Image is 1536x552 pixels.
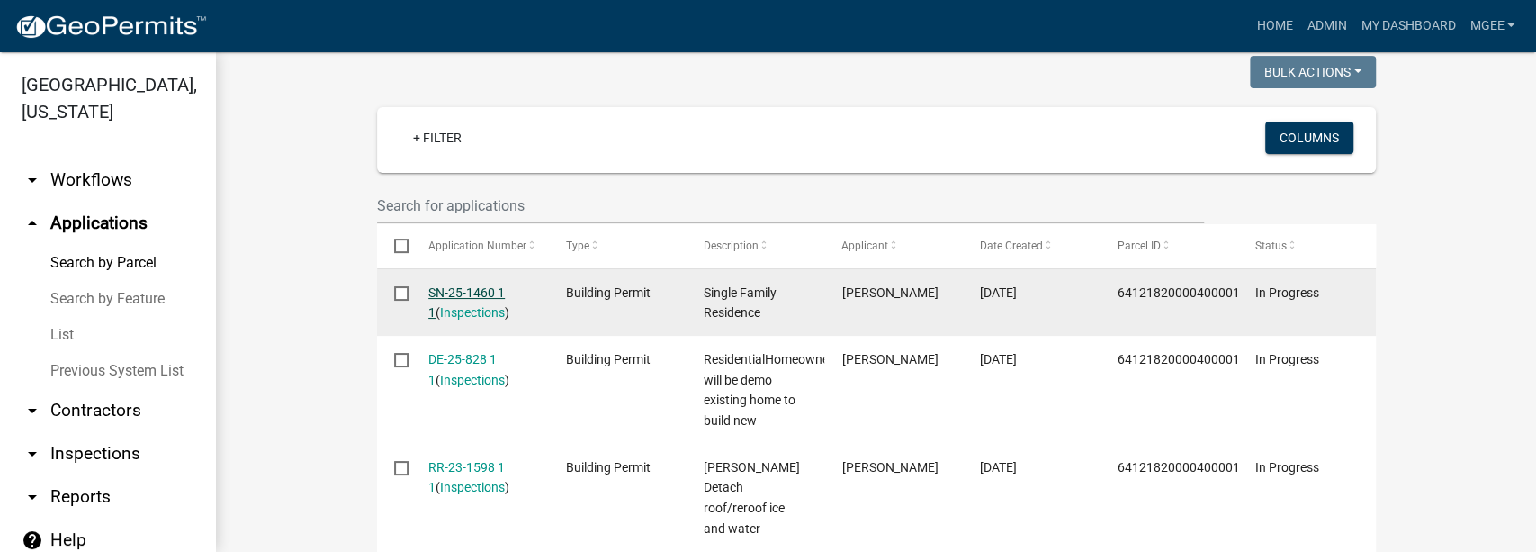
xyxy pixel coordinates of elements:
div: ( ) [428,349,532,391]
i: arrow_drop_down [22,400,43,421]
span: Tracy Thompson [841,352,938,366]
span: Single Family Residence [704,285,777,321]
span: Type [566,240,589,252]
span: In Progress [1255,460,1319,475]
span: Date Created [979,240,1042,252]
span: Applicant [841,240,888,252]
span: Status [1255,240,1287,252]
div: ( ) [428,457,532,499]
a: Admin [1299,9,1353,43]
span: ResidentialHomeowner will be demo existing home to build new [704,352,833,428]
datatable-header-cell: Applicant [824,224,962,267]
datatable-header-cell: Date Created [962,224,1100,267]
i: arrow_drop_down [22,169,43,191]
a: Inspections [440,305,505,320]
span: 641218200004000018 [1118,352,1247,366]
a: Inspections [440,480,505,494]
span: In Progress [1255,352,1319,366]
span: In Progress [1255,285,1319,300]
datatable-header-cell: Type [549,224,687,267]
span: Tami Evans [841,285,938,300]
input: Search for applications [377,187,1205,224]
datatable-header-cell: Status [1237,224,1375,267]
span: 05/21/2025 [979,352,1016,366]
datatable-header-cell: Description [687,224,824,267]
span: Application Number [428,240,526,252]
span: 08/17/2023 [979,460,1016,475]
a: + Filter [399,122,476,154]
a: mgee [1462,9,1522,43]
a: My Dashboard [1353,9,1462,43]
a: Inspections [440,373,505,387]
div: ( ) [428,283,532,324]
i: arrow_drop_down [22,443,43,465]
datatable-header-cell: Application Number [411,224,549,267]
span: John Kornacki [841,460,938,475]
span: Building Permit [566,352,651,366]
span: Building Permit [566,460,651,475]
button: Columns [1265,122,1353,154]
a: RR-23-1598 1 1 [428,460,505,495]
span: 08/08/2025 [979,285,1016,300]
span: 641218200004000018 [1118,285,1247,300]
span: Martin Detach roof/reroof ice and water [704,460,800,536]
button: Bulk Actions [1250,56,1376,88]
i: arrow_drop_up [22,213,43,234]
span: 641218200004000018 [1118,460,1247,475]
a: DE-25-828 1 1 [428,352,497,387]
span: Description [704,240,759,252]
i: arrow_drop_down [22,486,43,508]
i: help [22,529,43,551]
datatable-header-cell: Parcel ID [1100,224,1237,267]
span: Parcel ID [1118,240,1161,252]
span: Building Permit [566,285,651,300]
a: SN-25-1460 1 1 [428,285,505,321]
datatable-header-cell: Select [377,224,411,267]
a: Home [1249,9,1299,43]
